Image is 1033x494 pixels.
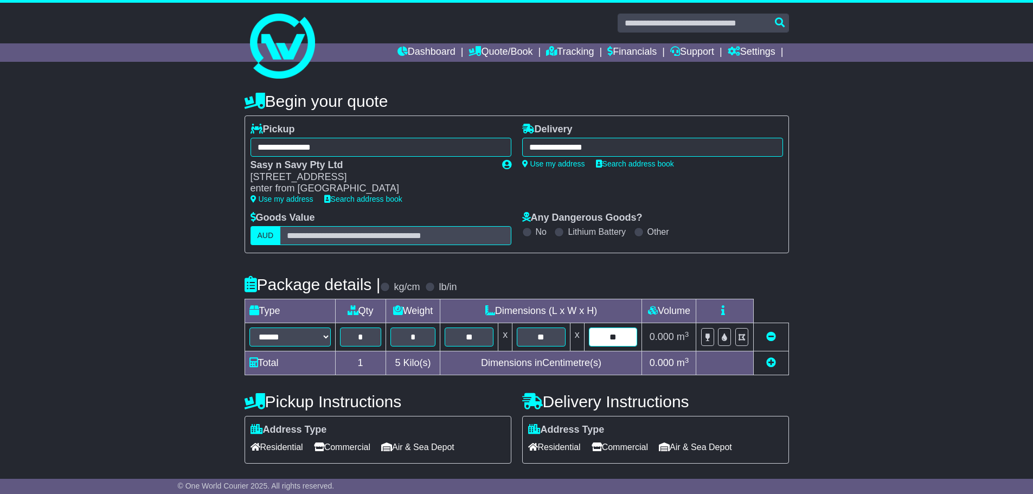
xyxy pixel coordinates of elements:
[440,351,642,375] td: Dimensions in Centimetre(s)
[314,439,370,455] span: Commercial
[728,43,775,62] a: Settings
[335,351,386,375] td: 1
[570,323,584,351] td: x
[642,299,696,323] td: Volume
[522,212,643,224] label: Any Dangerous Goods?
[251,124,295,136] label: Pickup
[335,299,386,323] td: Qty
[650,357,674,368] span: 0.000
[245,351,335,375] td: Total
[522,159,585,168] a: Use my address
[568,227,626,237] label: Lithium Battery
[528,439,581,455] span: Residential
[245,275,381,293] h4: Package details |
[607,43,657,62] a: Financials
[251,439,303,455] span: Residential
[251,183,491,195] div: enter from [GEOGRAPHIC_DATA]
[522,393,789,410] h4: Delivery Instructions
[440,299,642,323] td: Dimensions (L x W x H)
[245,92,789,110] h4: Begin your quote
[766,357,776,368] a: Add new item
[677,331,689,342] span: m
[528,424,605,436] label: Address Type
[439,281,457,293] label: lb/in
[677,357,689,368] span: m
[766,331,776,342] a: Remove this item
[251,424,327,436] label: Address Type
[251,226,281,245] label: AUD
[469,43,532,62] a: Quote/Book
[386,299,440,323] td: Weight
[397,43,455,62] a: Dashboard
[251,195,313,203] a: Use my address
[386,351,440,375] td: Kilo(s)
[324,195,402,203] a: Search address book
[536,227,547,237] label: No
[670,43,714,62] a: Support
[592,439,648,455] span: Commercial
[685,330,689,338] sup: 3
[647,227,669,237] label: Other
[596,159,674,168] a: Search address book
[381,439,454,455] span: Air & Sea Depot
[245,393,511,410] h4: Pickup Instructions
[245,299,335,323] td: Type
[178,482,335,490] span: © One World Courier 2025. All rights reserved.
[251,159,491,171] div: Sasy n Savy Pty Ltd
[659,439,732,455] span: Air & Sea Depot
[498,323,512,351] td: x
[650,331,674,342] span: 0.000
[394,281,420,293] label: kg/cm
[685,356,689,364] sup: 3
[251,171,491,183] div: [STREET_ADDRESS]
[522,124,573,136] label: Delivery
[546,43,594,62] a: Tracking
[251,212,315,224] label: Goods Value
[395,357,400,368] span: 5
